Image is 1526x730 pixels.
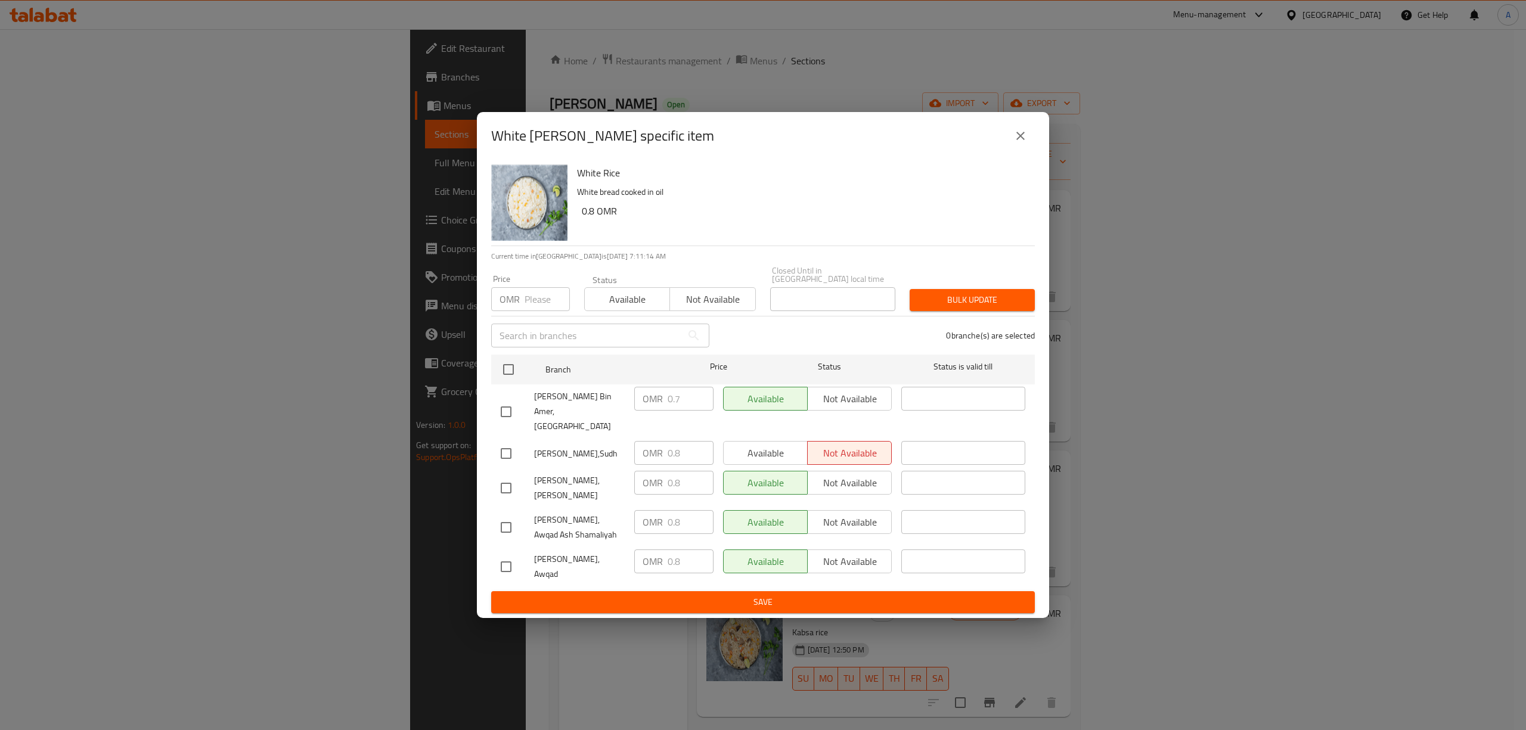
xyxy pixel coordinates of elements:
[501,595,1025,610] span: Save
[491,126,714,145] h2: White [PERSON_NAME] specific item
[1006,122,1035,150] button: close
[500,292,520,306] p: OMR
[946,330,1035,341] p: 0 branche(s) are selected
[668,471,714,495] input: Please enter price
[577,185,1025,200] p: White bread cooked in oil
[679,359,758,374] span: Price
[584,287,670,311] button: Available
[577,164,1025,181] h6: White Rice
[491,324,682,347] input: Search in branches
[534,552,625,582] span: [PERSON_NAME], Awqad
[668,549,714,573] input: Please enter price
[534,389,625,434] span: [PERSON_NAME] Bin Amer, [GEOGRAPHIC_DATA]
[643,476,663,490] p: OMR
[643,515,663,529] p: OMR
[534,473,625,503] span: [PERSON_NAME], [PERSON_NAME]
[525,287,570,311] input: Please enter price
[643,446,663,460] p: OMR
[668,441,714,465] input: Please enter price
[901,359,1025,374] span: Status is valid till
[669,287,755,311] button: Not available
[590,291,665,308] span: Available
[545,362,669,377] span: Branch
[675,291,750,308] span: Not available
[491,164,567,241] img: White Rice
[534,512,625,542] span: [PERSON_NAME], Awqad Ash Shamaliyah
[491,591,1035,613] button: Save
[643,392,663,406] p: OMR
[643,554,663,569] p: OMR
[491,251,1035,262] p: Current time in [GEOGRAPHIC_DATA] is [DATE] 7:11:14 AM
[534,446,625,461] span: [PERSON_NAME],Sudh
[582,203,1025,219] h6: 0.8 OMR
[668,387,714,411] input: Please enter price
[919,293,1025,307] span: Bulk update
[910,289,1035,311] button: Bulk update
[668,510,714,534] input: Please enter price
[768,359,892,374] span: Status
